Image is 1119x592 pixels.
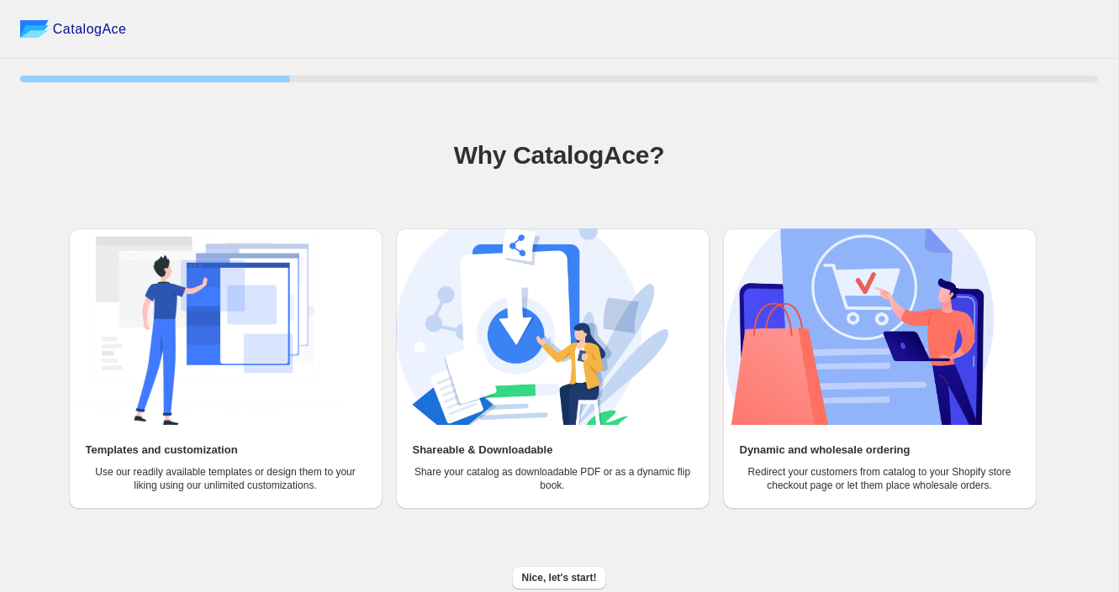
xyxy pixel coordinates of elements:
[723,228,995,425] img: Dynamic and wholesale ordering
[396,228,668,425] img: Shareable & Downloadable
[69,228,341,425] img: Templates and customization
[522,571,597,584] span: Nice, let's start!
[86,465,366,492] p: Use our readily available templates or design them to your liking using our unlimited customizati...
[20,139,1098,172] h1: Why CatalogAce?
[740,465,1020,492] p: Redirect your customers from catalog to your Shopify store checkout page or let them place wholes...
[20,20,49,38] img: catalog ace
[413,442,553,458] h2: Shareable & Downloadable
[413,465,693,492] p: Share your catalog as downloadable PDF or as a dynamic flip book.
[512,566,607,589] button: Nice, let's start!
[53,21,127,38] span: CatalogAce
[740,442,911,458] h2: Dynamic and wholesale ordering
[86,442,238,458] h2: Templates and customization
